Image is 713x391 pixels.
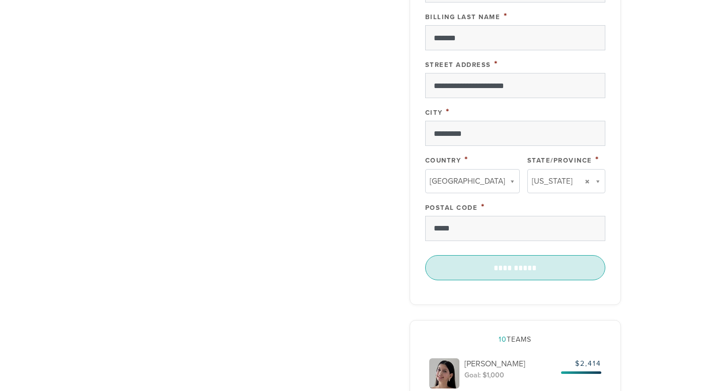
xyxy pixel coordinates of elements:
span: This field is required. [464,154,468,165]
p: [PERSON_NAME] [464,358,556,369]
label: Postal Code [425,204,478,212]
label: Billing Last Name [425,13,501,21]
span: [US_STATE] [532,175,573,188]
a: [GEOGRAPHIC_DATA] [425,169,520,193]
label: Street Address [425,61,491,69]
div: Goal: $1,000 [464,370,556,380]
a: [US_STATE] [527,169,605,193]
img: imagefile [429,358,459,388]
label: City [425,109,443,117]
span: This field is required. [494,58,498,69]
span: 10 [499,335,507,344]
span: $2,414 [561,359,601,374]
label: State/Province [527,157,592,165]
span: This field is required. [504,11,508,22]
span: [GEOGRAPHIC_DATA] [430,175,505,188]
span: This field is required. [595,154,599,165]
span: This field is required. [481,201,485,212]
label: Country [425,157,461,165]
h2: Teams [425,336,605,344]
span: This field is required. [446,106,450,117]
